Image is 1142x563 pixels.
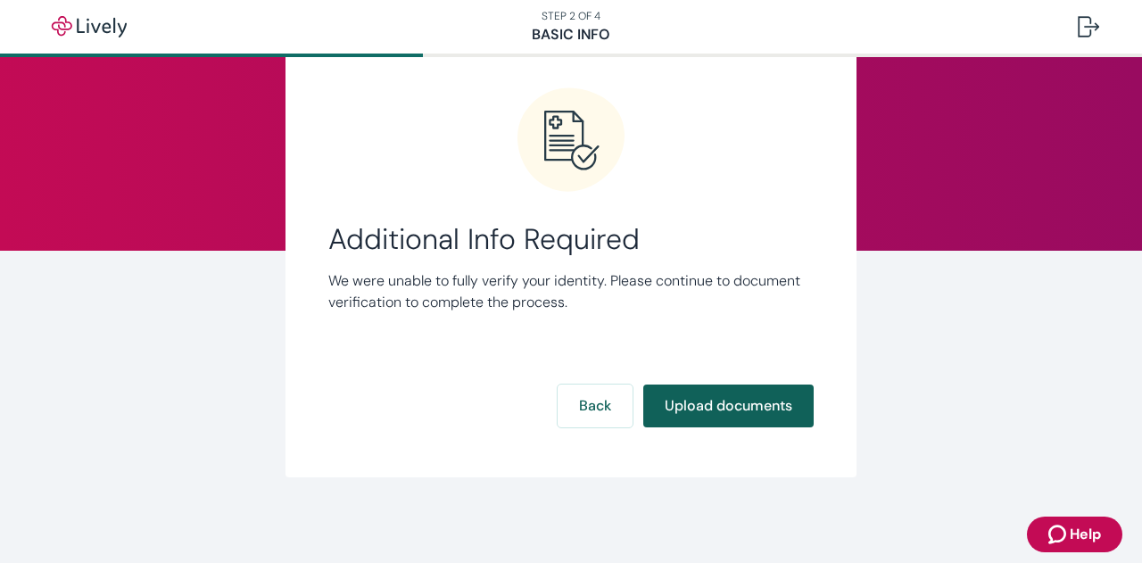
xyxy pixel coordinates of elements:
[1070,524,1101,545] span: Help
[1063,5,1113,48] button: Log out
[1027,517,1122,552] button: Zendesk support iconHelp
[643,385,814,427] button: Upload documents
[558,385,633,427] button: Back
[328,222,814,256] span: Additional Info Required
[328,270,814,313] p: We were unable to fully verify your identity. Please continue to document verification to complet...
[1048,524,1070,545] svg: Zendesk support icon
[39,16,139,37] img: Lively
[517,87,625,194] svg: Error icon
